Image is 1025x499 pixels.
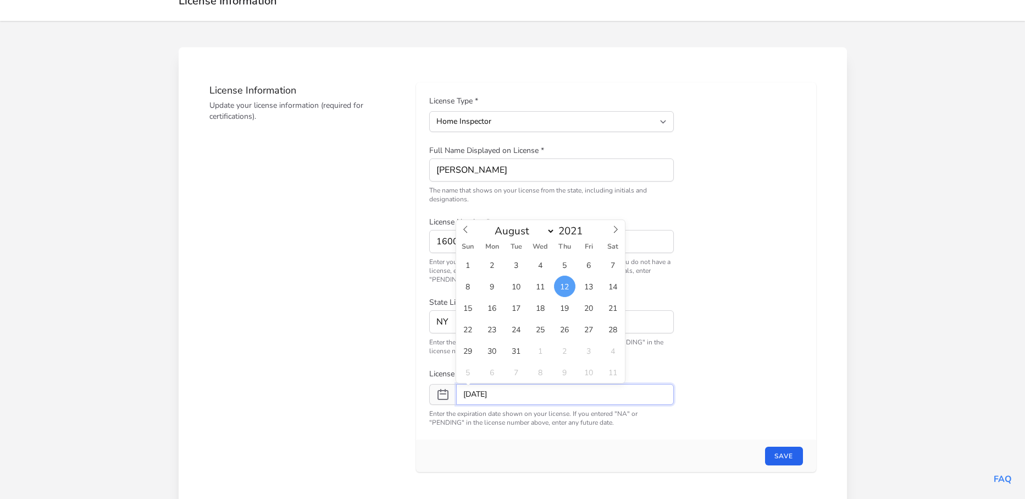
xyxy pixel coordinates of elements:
label: License Expiration Date * [429,369,674,380]
span: September 2, 2021 [554,340,575,361]
span: September 7, 2021 [506,361,527,383]
span: August 20, 2021 [578,297,600,319]
label: State Licensed In * [429,297,674,308]
div: The name that shows on your license from the state, including initials and designations. [429,186,674,204]
div: Enter your full license number here as shown on your license. If you do not have a license, enter... [429,257,674,284]
span: August 15, 2021 [457,297,479,319]
span: September 9, 2021 [554,361,575,383]
span: August 11, 2021 [530,276,551,297]
span: September 5, 2021 [457,361,479,383]
span: Wed [528,243,552,250]
span: August 9, 2021 [481,276,503,297]
span: August 1, 2021 [457,254,479,276]
span: August 5, 2021 [554,254,575,276]
span: August 12, 2021 [554,276,575,297]
span: August 4, 2021 [530,254,551,276]
span: September 6, 2021 [481,361,503,383]
span: August 10, 2021 [506,276,527,297]
span: Sat [601,243,625,250]
span: August 19, 2021 [554,297,575,319]
div: Enter the state shown on your license. If you entered "NA" or "PENDING" in the license number abo... [429,338,674,355]
span: August 7, 2021 [602,254,624,276]
span: August 27, 2021 [578,319,600,340]
span: Sun [456,243,480,250]
span: Mon [480,243,504,250]
label: License Number * [429,217,674,228]
label: License Type * [429,96,674,107]
span: September 4, 2021 [602,340,624,361]
input: XX [429,310,674,333]
span: August 16, 2021 [481,297,503,319]
span: August 3, 2021 [506,254,527,276]
button: Save [765,447,803,465]
span: September 10, 2021 [578,361,600,383]
a: FAQ [994,473,1012,485]
span: August 30, 2021 [481,340,503,361]
span: August 14, 2021 [602,276,624,297]
span: August 18, 2021 [530,297,551,319]
span: September 11, 2021 [602,361,624,383]
span: September 3, 2021 [578,340,600,361]
div: Enter the expiration date shown on your license. If you entered "NA" or "PENDING" in the license ... [429,409,674,427]
span: August 29, 2021 [457,340,479,361]
span: August 22, 2021 [457,319,479,340]
label: Full Name Displayed on License * [429,145,674,156]
span: August 24, 2021 [506,319,527,340]
span: August 8, 2021 [457,276,479,297]
span: August 31, 2021 [506,340,527,361]
span: August 26, 2021 [554,319,575,340]
span: August 28, 2021 [602,319,624,340]
span: August 25, 2021 [530,319,551,340]
span: August 17, 2021 [506,297,527,319]
span: August 21, 2021 [602,297,624,319]
span: August 13, 2021 [578,276,600,297]
span: September 1, 2021 [530,340,551,361]
span: August 2, 2021 [481,254,503,276]
input: Year [555,224,591,238]
span: Tue [504,243,528,250]
span: September 8, 2021 [530,361,551,383]
span: Thu [552,243,577,250]
span: August 6, 2021 [578,254,600,276]
p: Update your license information (required for certifications). [209,100,403,122]
span: August 23, 2021 [481,319,503,340]
h3: License Information [209,83,403,98]
span: Fri [577,243,601,250]
select: Month [490,223,556,239]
